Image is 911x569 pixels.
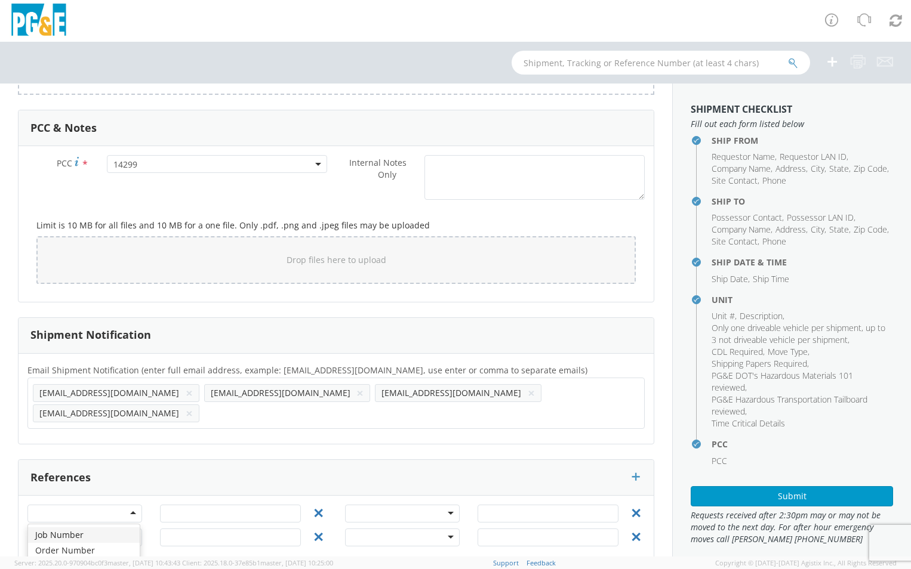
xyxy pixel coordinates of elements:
[787,212,855,224] li: ,
[811,163,826,175] li: ,
[182,558,333,567] span: Client: 2025.18.0-37e85b1
[712,163,772,175] li: ,
[186,386,193,400] button: ×
[30,472,91,484] h3: References
[712,197,893,206] h4: Ship To
[712,310,735,321] span: Unit #
[712,394,890,418] li: ,
[9,4,69,39] img: pge-logo-06675f144f4cfa6a6814.png
[780,151,848,163] li: ,
[107,558,180,567] span: master, [DATE] 10:43:43
[712,418,785,429] span: Time Critical Details
[57,157,72,169] span: PCC
[712,258,893,267] h4: Ship Date & Time
[775,163,808,175] li: ,
[712,136,893,145] h4: Ship From
[712,455,727,466] span: PCC
[712,151,777,163] li: ,
[712,175,759,187] li: ,
[356,386,364,400] button: ×
[712,224,771,235] span: Company Name
[691,118,893,130] span: Fill out each form listed below
[712,175,758,186] span: Site Contact
[14,558,180,567] span: Server: 2025.20.0-970904bc0f3
[775,224,806,235] span: Address
[712,295,893,304] h4: Unit
[780,151,847,162] span: Requestor LAN ID
[811,224,826,236] li: ,
[712,358,809,370] li: ,
[260,558,333,567] span: master, [DATE] 10:25:00
[287,254,386,265] span: Drop files here to upload
[39,407,179,419] span: [EMAIL_ADDRESS][DOMAIN_NAME]
[715,558,897,568] span: Copyright © [DATE]-[DATE] Agistix Inc., All Rights Reserved
[712,273,748,284] span: Ship Date
[712,370,853,393] span: PG&E DOT's Hazardous Materials 101 reviewed
[512,51,810,75] input: Shipment, Tracking or Reference Number (at least 4 chars)
[712,322,885,345] span: Only one driveable vehicle per shipment, up to 3 not driveable vehicle per shipment
[528,386,535,400] button: ×
[854,163,889,175] li: ,
[854,224,889,236] li: ,
[28,543,140,558] div: Order Number
[527,558,556,567] a: Feedback
[107,155,327,173] span: 14299
[712,346,763,357] span: CDL Required
[762,236,786,247] span: Phone
[768,346,808,357] span: Move Type
[854,224,887,235] span: Zip Code
[753,273,789,284] span: Ship Time
[712,163,771,174] span: Company Name
[712,358,807,369] span: Shipping Papers Required
[28,527,140,543] div: Job Number
[712,236,759,248] li: ,
[691,509,893,545] span: Requests received after 2:30pm may or may not be moved to the next day. For after hour emergency ...
[712,224,772,236] li: ,
[691,103,792,116] strong: Shipment Checklist
[381,387,521,398] span: [EMAIL_ADDRESS][DOMAIN_NAME]
[712,394,867,417] span: PG&E Hazardous Transportation Tailboard reviewed
[712,212,784,224] li: ,
[36,221,636,230] h5: Limit is 10 MB for all files and 10 MB for a one file. Only .pdf, .png and .jpeg files may be upl...
[712,273,750,285] li: ,
[186,406,193,420] button: ×
[712,310,737,322] li: ,
[854,163,887,174] span: Zip Code
[712,346,765,358] li: ,
[740,310,783,321] span: Description
[712,151,775,162] span: Requestor Name
[27,364,587,376] span: Email Shipment Notification (enter full email address, example: jdoe01@agistix.com, use enter or ...
[712,212,782,223] span: Possessor Contact
[811,224,824,235] span: City
[30,329,151,341] h3: Shipment Notification
[775,163,806,174] span: Address
[712,322,890,346] li: ,
[811,163,824,174] span: City
[211,387,350,398] span: [EMAIL_ADDRESS][DOMAIN_NAME]
[775,224,808,236] li: ,
[740,310,784,322] li: ,
[113,159,321,170] span: 14299
[691,486,893,506] button: Submit
[829,163,851,175] li: ,
[493,558,519,567] a: Support
[829,163,849,174] span: State
[829,224,849,235] span: State
[768,346,810,358] li: ,
[829,224,851,236] li: ,
[39,387,179,398] span: [EMAIL_ADDRESS][DOMAIN_NAME]
[30,122,97,134] h3: PCC & Notes
[762,175,786,186] span: Phone
[712,236,758,247] span: Site Contact
[787,212,854,223] span: Possessor LAN ID
[349,157,407,180] span: Internal Notes Only
[712,440,893,449] h4: PCC
[712,370,890,394] li: ,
